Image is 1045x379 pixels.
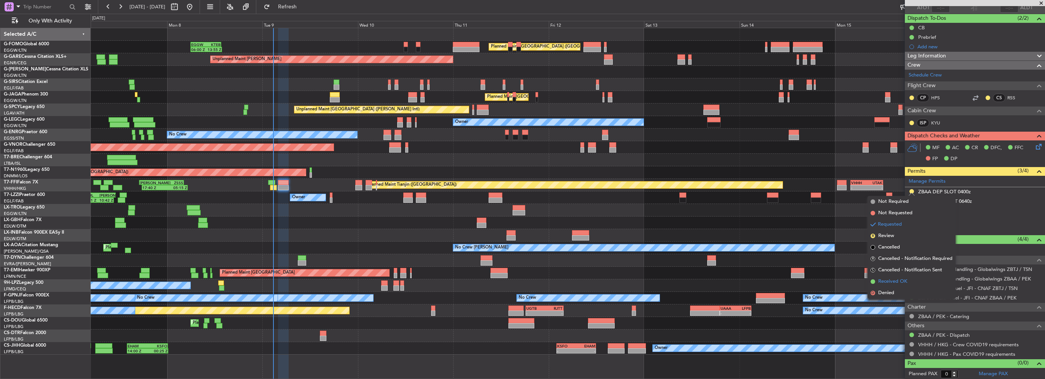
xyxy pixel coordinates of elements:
div: Fri 12 [549,21,644,28]
div: No Crew [137,292,155,304]
a: LFPB/LBG [4,349,24,355]
div: Unplanned Maint [GEOGRAPHIC_DATA] ([PERSON_NAME] Intl) [296,104,420,115]
span: LX-TRO [4,205,20,210]
span: LX-INB [4,230,19,235]
div: Wed 10 [358,21,454,28]
div: KSFO [147,344,167,348]
span: DFC, [991,144,1002,152]
div: RJTT [545,306,563,311]
span: Denied [878,289,894,297]
span: G-GARE [4,54,21,59]
span: ALDT [1020,4,1033,12]
span: G-ENRG [4,130,22,134]
div: UGTB [526,306,545,311]
div: Planned Maint [GEOGRAPHIC_DATA] ([GEOGRAPHIC_DATA]) [487,91,607,103]
span: AC [952,144,959,152]
button: Refresh [260,1,306,13]
div: - [867,185,882,190]
div: 14:00 Z [128,349,148,353]
div: Unplanned Maint [PERSON_NAME] [213,54,281,65]
a: ZBAA / PEK - Catering [918,313,969,320]
span: Others [908,322,924,330]
a: LFPB/LBG [4,336,24,342]
span: CS-DOU [4,318,22,323]
button: Only With Activity [8,15,83,27]
div: [PERSON_NAME] [99,193,115,197]
a: 9H-LPZLegacy 500 [4,280,43,285]
div: Planned Maint [GEOGRAPHIC_DATA] ([GEOGRAPHIC_DATA]) [491,41,611,53]
div: No Crew [PERSON_NAME] [455,242,508,253]
label: Planned PAX [909,370,937,378]
a: G-[PERSON_NAME]Cessna Citation XLS [4,67,88,72]
a: T7-EMIHawker 900XP [4,268,50,272]
span: Review [878,232,894,240]
span: LX-GBH [4,218,21,222]
span: CR [971,144,978,152]
a: EGNR/CEG [4,60,27,66]
div: - [545,311,563,315]
a: Manage Permits [909,178,946,185]
a: Schedule Crew [909,72,942,79]
div: Sat 13 [644,21,740,28]
a: T7-FFIFalcon 7X [4,180,38,185]
span: Only With Activity [20,18,80,24]
div: Planned Maint [GEOGRAPHIC_DATA] [222,267,295,279]
div: 05:15 Z [165,185,187,190]
span: T7-N1960 [4,167,25,172]
a: LX-GBHFalcon 7X [4,218,42,222]
a: T7-LZZIPraetor 600 [4,193,45,197]
span: G-LEGC [4,117,20,122]
a: EGLF/FAB [4,85,24,91]
a: G-SPCYLegacy 650 [4,105,45,109]
div: ISP [917,119,929,127]
span: 9H-LPZ [4,280,19,285]
a: LX-TROLegacy 650 [4,205,45,210]
div: Add new [917,43,1041,50]
span: MF [932,144,940,152]
a: LFMN/NCE [4,274,26,279]
a: G-VNORChallenger 650 [4,142,55,147]
div: LFPB [735,306,751,311]
span: (3/4) [1018,167,1029,175]
span: ATOT [917,4,930,12]
div: - [557,349,576,353]
div: CS [993,94,1005,102]
a: T7-DYNChallenger 604 [4,255,54,260]
div: UTAK [867,180,882,185]
div: Owner [455,116,468,128]
span: F-HECD [4,306,21,310]
a: CS-JHHGlobal 6000 [4,343,46,348]
div: Mon 15 [835,21,931,28]
span: Dispatch To-Dos [908,14,946,23]
a: F-GPNJFalcon 900EX [4,293,49,298]
span: G-JAGA [4,92,21,97]
a: EDLW/DTM [4,223,26,229]
a: VHHH / HKG - Fuel - JFI - CNAF ZBTJ / TSN [918,285,1018,291]
div: 17:40 Z [142,185,165,190]
div: Sun 14 [740,21,835,28]
div: KSFO [557,344,576,348]
a: EGGW/LTN [4,98,27,104]
span: Crew [908,61,920,70]
div: ZSSS [161,180,183,185]
span: (2/2) [1018,14,1029,22]
a: LX-AOACitation Mustang [4,243,58,247]
a: VHHH / HKG - Handling - Globalwings ZBTJ / TSN [918,266,1032,272]
a: LFPB/LBG [4,311,24,317]
div: No Crew [169,129,187,140]
span: (0/0) [1018,359,1029,367]
span: T7-DYN [4,255,21,260]
div: 00:25 Z [148,349,168,353]
a: EGSS/STN [4,135,24,141]
div: KTEB [206,42,221,47]
span: Permits [908,167,925,176]
div: Planned Maint [GEOGRAPHIC_DATA] ([GEOGRAPHIC_DATA]) [193,317,313,329]
a: EGLF/FAB [4,148,24,154]
a: EGGW/LTN [4,48,27,53]
a: F-HECDFalcon 7X [4,306,42,310]
span: G-VNOR [4,142,22,147]
div: No Crew [805,305,823,316]
span: Cabin Crew [908,107,936,115]
div: No Crew [519,292,536,304]
div: Owner [655,342,668,354]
